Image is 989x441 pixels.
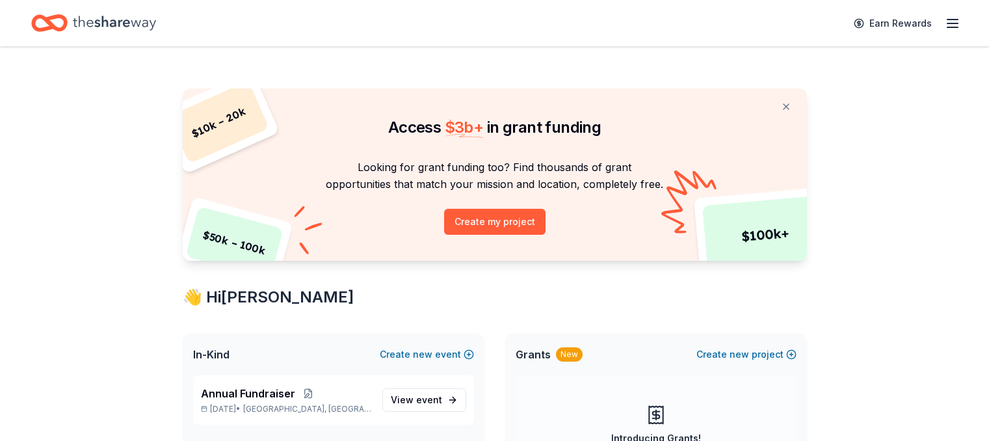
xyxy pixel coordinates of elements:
button: Createnewproject [696,347,797,362]
div: $ 10k – 20k [168,81,269,164]
p: [DATE] • [201,404,372,414]
span: [GEOGRAPHIC_DATA], [GEOGRAPHIC_DATA] [243,404,371,414]
span: Access in grant funding [388,118,601,137]
span: event [416,394,442,405]
a: Home [31,8,156,38]
span: $ 3b + [445,118,484,137]
span: new [730,347,749,362]
span: In-Kind [193,347,230,362]
div: New [556,347,583,362]
p: Looking for grant funding too? Find thousands of grant opportunities that match your mission and ... [198,159,791,193]
a: View event [382,388,466,412]
button: Create my project [444,209,546,235]
span: new [413,347,432,362]
button: Createnewevent [380,347,474,362]
div: 👋 Hi [PERSON_NAME] [183,287,807,308]
span: Annual Fundraiser [201,386,295,401]
span: View [391,392,442,408]
span: Grants [516,347,551,362]
a: Earn Rewards [846,12,940,35]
